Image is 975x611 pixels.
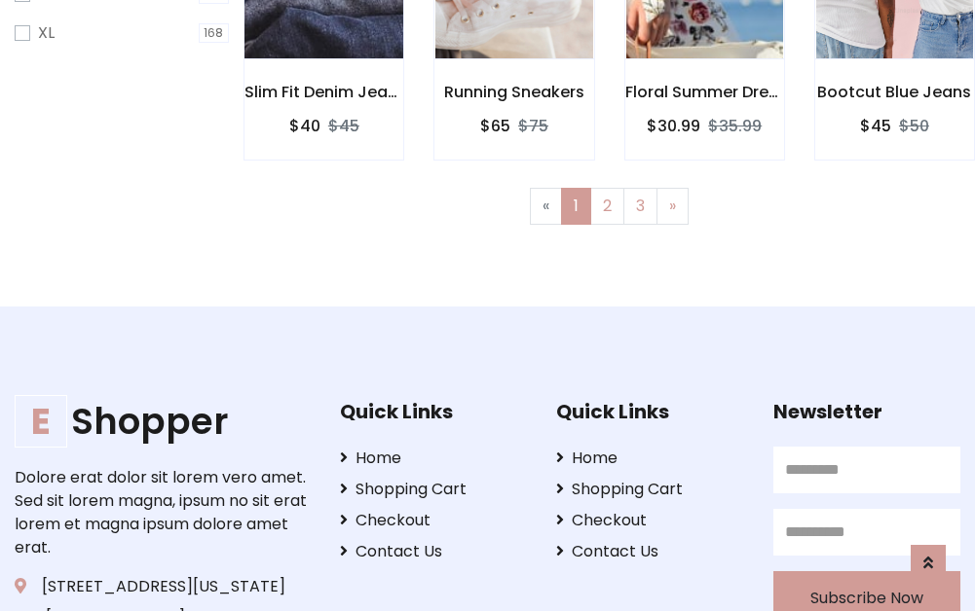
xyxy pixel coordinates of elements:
[328,115,359,137] del: $45
[556,400,743,423] h5: Quick Links
[340,400,527,423] h5: Quick Links
[556,447,743,470] a: Home
[340,540,527,563] a: Contact Us
[480,117,510,135] h6: $65
[15,400,310,443] a: EShopper
[15,466,310,559] p: Dolore erat dolor sit lorem vero amet. Sed sit lorem magna, ipsum no sit erat lorem et magna ipsu...
[289,117,320,135] h6: $40
[434,83,593,101] h6: Running Sneakers
[340,478,527,501] a: Shopping Cart
[340,509,527,532] a: Checkout
[15,400,310,443] h1: Shopper
[708,115,762,137] del: $35.99
[561,188,591,225] a: 1
[340,447,527,470] a: Home
[656,188,689,225] a: Next
[556,540,743,563] a: Contact Us
[518,115,548,137] del: $75
[15,395,67,448] span: E
[556,509,743,532] a: Checkout
[590,188,624,225] a: 2
[860,117,891,135] h6: $45
[773,400,960,423] h5: Newsletter
[625,83,784,101] h6: Floral Summer Dress
[15,575,310,598] p: [STREET_ADDRESS][US_STATE]
[258,188,960,225] nav: Page navigation
[815,83,974,101] h6: Bootcut Blue Jeans
[244,83,403,101] h6: Slim Fit Denim Jeans
[556,478,743,501] a: Shopping Cart
[669,195,676,217] span: »
[38,21,55,45] label: XL
[647,117,700,135] h6: $30.99
[899,115,929,137] del: $50
[199,23,230,43] span: 168
[623,188,657,225] a: 3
